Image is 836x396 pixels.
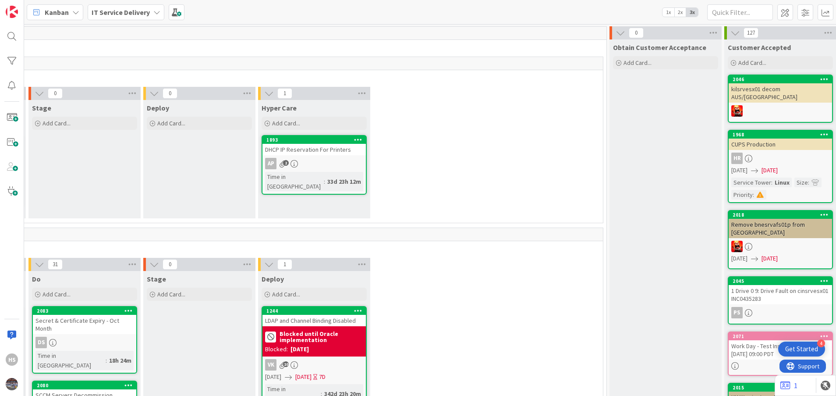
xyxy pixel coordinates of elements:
[45,7,69,18] span: Kanban
[731,105,743,117] img: VN
[623,59,652,67] span: Add Card...
[686,8,698,17] span: 3x
[265,372,281,382] span: [DATE]
[262,136,366,144] div: 1893
[778,342,825,357] div: Open Get Started checklist, remaining modules: 4
[629,28,644,38] span: 0
[262,136,366,155] div: 1893DHCP IP Reservation For Printers
[729,131,832,139] div: 1968
[262,144,366,155] div: DHCP IP Reservation For Printers
[772,178,792,187] div: Linux
[6,378,18,390] img: avatar
[163,88,177,99] span: 0
[277,88,292,99] span: 1
[613,43,706,52] span: Obtain Customer Acceptance
[106,356,107,365] span: :
[48,88,63,99] span: 0
[319,372,326,382] div: 7D
[731,153,743,164] div: HR
[729,332,832,360] div: 2071Work Day - Test Instance Cloud DC -- [DATE] 09:00 PDT
[325,177,363,186] div: 33d 23h 12m
[265,172,324,191] div: Time in [GEOGRAPHIC_DATA]
[290,345,309,354] div: [DATE]
[272,290,300,298] span: Add Card...
[808,178,809,187] span: :
[157,119,185,127] span: Add Card...
[265,359,276,371] div: VK
[728,43,791,52] span: Customer Accepted
[731,254,747,263] span: [DATE]
[729,219,832,238] div: Remove bnesrvafs01p from [GEOGRAPHIC_DATA]
[729,285,832,304] div: 1 Drive 0 9: Drive Fault on cinsrvesx01 INC0435283
[731,307,743,318] div: PS
[729,75,832,83] div: 2046
[817,339,825,347] div: 4
[794,178,808,187] div: Size
[33,307,136,315] div: 2083
[731,166,747,175] span: [DATE]
[731,241,743,252] img: VN
[262,103,297,112] span: Hyper Care
[37,382,136,389] div: 2080
[733,132,832,138] div: 1968
[283,160,289,166] span: 2
[272,119,300,127] span: Add Card...
[729,211,832,238] div: 2018Remove bnesrvafs01p from [GEOGRAPHIC_DATA]
[729,83,832,103] div: kilsrvesx01 decom AUS/[GEOGRAPHIC_DATA]
[729,332,832,340] div: 2071
[729,277,832,285] div: 2045
[662,8,674,17] span: 1x
[738,59,766,67] span: Add Card...
[266,308,366,314] div: 1244
[262,307,366,315] div: 1244
[6,353,18,366] div: HS
[733,333,832,339] div: 2071
[733,212,832,218] div: 2018
[92,8,150,17] b: IT Service Delivery
[731,190,753,200] div: Priority
[280,331,363,343] b: Blocked until Oracle implementation
[33,337,136,348] div: DS
[731,178,771,187] div: Service Tower
[753,190,754,200] span: :
[43,290,71,298] span: Add Card...
[762,254,778,263] span: [DATE]
[147,275,166,283] span: Stage
[37,308,136,314] div: 2083
[729,307,832,318] div: PS
[771,178,772,187] span: :
[157,290,185,298] span: Add Card...
[729,340,832,360] div: Work Day - Test Instance Cloud DC -- [DATE] 09:00 PDT
[744,28,758,38] span: 127
[48,259,63,270] span: 31
[163,259,177,270] span: 0
[674,8,686,17] span: 2x
[33,382,136,389] div: 2080
[295,372,312,382] span: [DATE]
[33,315,136,334] div: Secret & Certificate Expiry - Oct Month
[283,361,289,367] span: 10
[35,351,106,370] div: Time in [GEOGRAPHIC_DATA]
[707,4,773,20] input: Quick Filter...
[262,158,366,169] div: AP
[729,241,832,252] div: VN
[733,76,832,82] div: 2046
[729,384,832,392] div: 2015
[262,315,366,326] div: LDAP and Channel Binding Disabled
[265,345,288,354] div: Blocked:
[729,139,832,150] div: CUPS Production
[729,277,832,304] div: 20451 Drive 0 9: Drive Fault on cinsrvesx01 INC0435283
[277,259,292,270] span: 1
[729,131,832,150] div: 1968CUPS Production
[147,103,169,112] span: Deploy
[780,380,797,391] a: 1
[733,385,832,391] div: 2015
[324,177,325,186] span: :
[6,6,18,18] img: Visit kanbanzone.com
[729,75,832,103] div: 2046kilsrvesx01 decom AUS/[GEOGRAPHIC_DATA]
[107,356,134,365] div: 18h 24m
[262,307,366,326] div: 1244LDAP and Channel Binding Disabled
[266,137,366,143] div: 1893
[262,275,284,283] span: Deploy
[729,153,832,164] div: HR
